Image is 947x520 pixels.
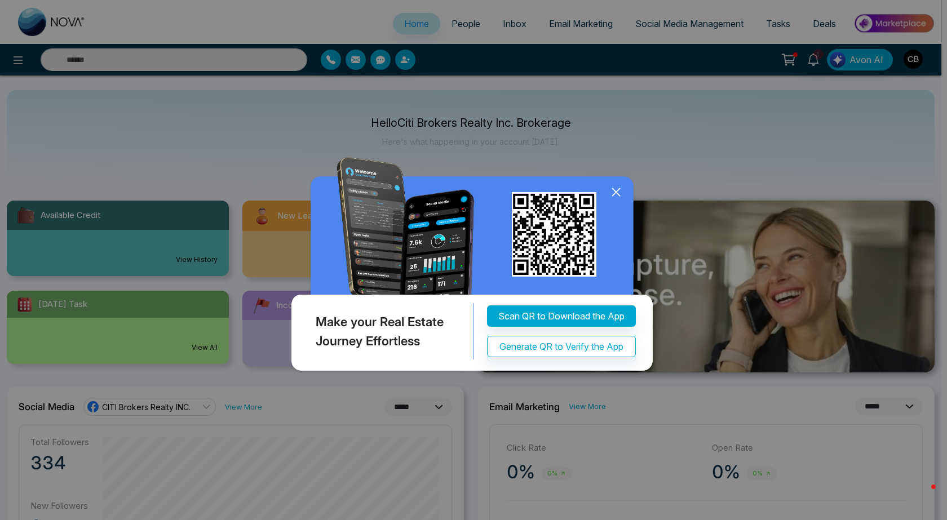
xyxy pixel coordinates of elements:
[289,157,658,376] img: QRModal
[487,305,636,327] button: Scan QR to Download the App
[487,336,636,357] button: Generate QR to Verify the App
[909,482,936,509] iframe: Intercom live chat
[289,303,473,359] div: Make your Real Estate Journey Effortless
[512,192,596,277] img: qr_for_download_app.png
